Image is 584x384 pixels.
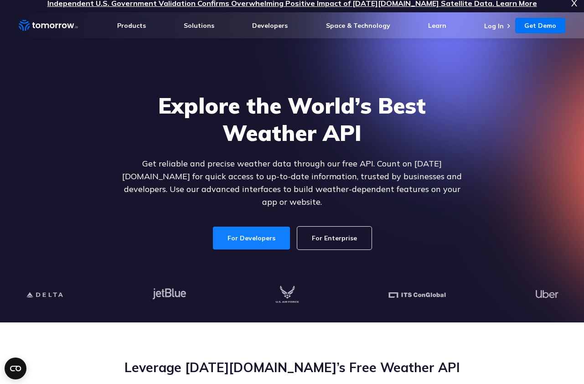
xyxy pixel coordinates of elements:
[326,21,390,30] a: Space & Technology
[252,21,288,30] a: Developers
[19,359,566,376] h2: Leverage [DATE][DOMAIN_NAME]’s Free Weather API
[428,21,446,30] a: Learn
[116,92,468,146] h1: Explore the World’s Best Weather API
[184,21,214,30] a: Solutions
[515,18,565,33] a: Get Demo
[116,157,468,208] p: Get reliable and precise weather data through our free API. Count on [DATE][DOMAIN_NAME] for quic...
[19,19,78,32] a: Home link
[5,358,26,379] button: Open CMP widget
[484,22,504,30] a: Log In
[117,21,146,30] a: Products
[213,227,290,249] a: For Developers
[297,227,372,249] a: For Enterprise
